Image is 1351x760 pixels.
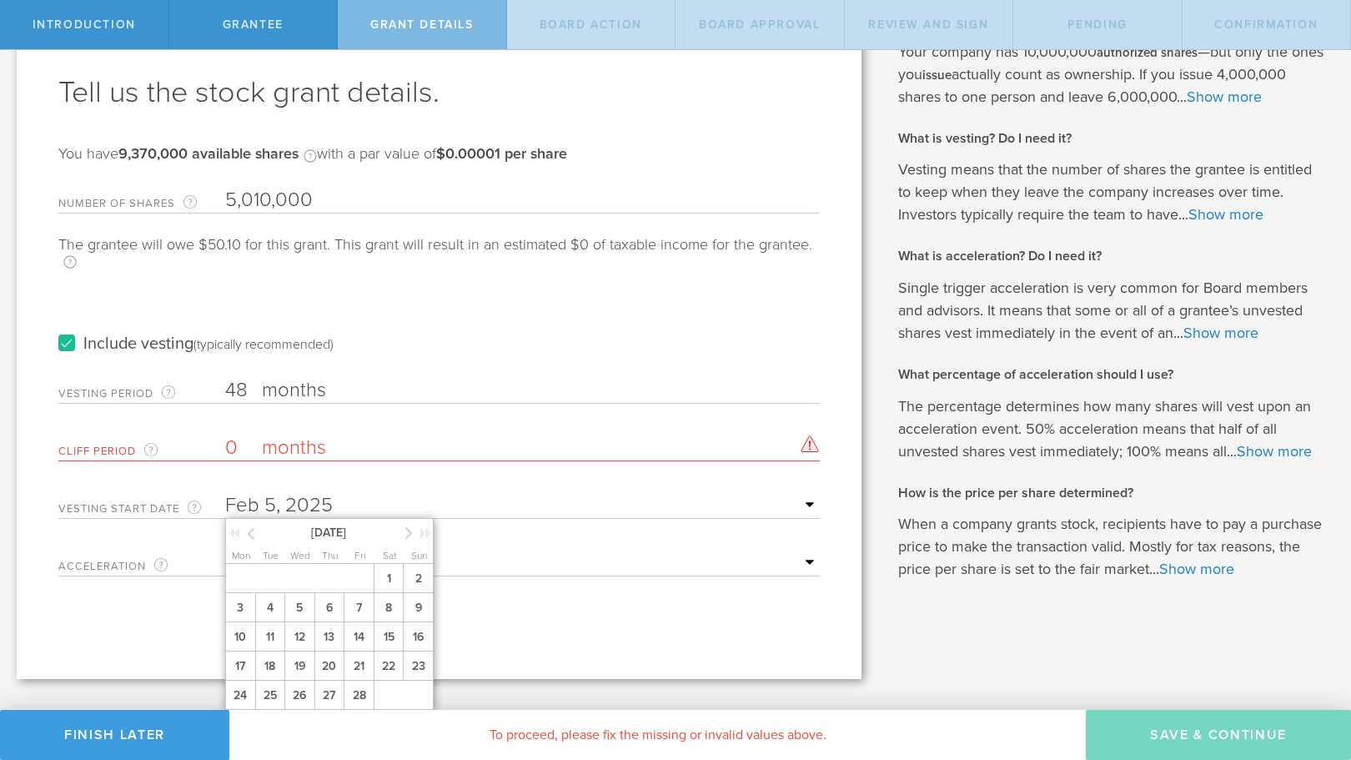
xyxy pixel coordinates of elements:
[58,146,567,179] div: You have
[229,710,1086,760] div: To proceed, please fix the missing or invalid values above.
[383,550,396,561] span: Sat
[898,41,1326,108] p: Your company has 10,000,000 —but only the ones you actually count as ownership. If you issue 4,00...
[284,681,314,710] span: 26
[284,622,314,652] span: 12
[58,194,225,213] label: Number of Shares
[225,378,820,403] input: Number of months
[403,652,433,681] span: 23
[262,378,429,406] label: months
[255,681,285,710] span: 25
[344,681,374,710] span: 28
[290,550,310,561] span: Wed
[540,18,642,32] span: Board Action
[403,564,433,593] span: 2
[1214,18,1318,32] span: Confirmation
[284,652,314,681] span: 19
[223,18,284,32] span: Grantee
[1183,324,1258,342] a: Show more
[898,365,1326,384] h2: What percentage of acceleration should I use?
[314,681,344,710] span: 27
[898,247,1326,265] h2: What is acceleration? Do I need it?
[374,593,404,622] span: 8
[1097,45,1198,60] b: authorized shares
[58,499,225,518] label: Vesting Start Date
[699,18,820,32] span: Board Approval
[1067,18,1128,32] span: Pending
[322,550,338,561] span: Thu
[344,593,374,622] span: 7
[374,652,404,681] span: 22
[403,593,433,622] span: 9
[58,73,820,113] h1: Tell us the stock grant details.
[1268,630,1351,710] iframe: Chat Widget
[58,441,225,461] label: Cliff Period
[58,556,225,576] label: Acceleration
[374,564,404,593] span: 1
[1188,205,1263,224] a: Show more
[118,144,299,163] b: 9,370,000 available shares
[225,188,820,213] input: Required
[898,484,1326,502] h2: How is the price per share determined?
[436,144,567,163] b: $0.00001 per share
[33,18,136,32] span: Introduction
[58,384,225,403] label: Vesting Period
[898,129,1326,148] h2: What is vesting? Do I need it?
[370,18,474,32] span: Grant Details
[225,593,255,622] span: 3
[225,652,255,681] span: 17
[58,335,334,353] label: Include vesting
[1237,442,1312,461] a: Show more
[411,550,427,561] span: Sun
[314,622,344,652] span: 13
[898,159,1326,226] p: Vesting means that the number of shares the grantee is entitled to keep when they leave the compa...
[225,435,820,461] input: Number of months
[284,593,314,622] span: 5
[344,622,374,652] span: 14
[255,652,285,681] span: 18
[263,550,279,561] span: Tue
[922,68,952,83] b: issue
[232,550,250,561] span: Mon
[314,652,344,681] span: 20
[898,513,1326,581] p: When a company grants stock, recipients have to pay a purchase price to make the transaction vali...
[225,493,820,518] input: Required
[314,593,344,622] span: 6
[1187,88,1262,106] a: Show more
[58,237,820,285] div: The grantee will owe $50.10 for this grant. This grant will result in an estimated $0 of taxable ...
[1159,560,1234,578] a: Show more
[225,622,255,652] span: 10
[354,550,366,561] span: Fri
[898,395,1326,463] p: The percentage determines how many shares will vest upon an acceleration event. 50% acceleration ...
[255,622,285,652] span: 11
[1086,710,1351,760] button: Save & Continue
[898,277,1326,345] p: Single trigger acceleration is very common for Board members and advisors. It means that some or ...
[868,18,988,32] span: Review and Sign
[317,144,567,163] span: with a par value of
[262,435,429,464] label: months
[255,593,285,622] span: 4
[374,622,404,652] span: 15
[344,652,374,681] span: 21
[193,336,334,353] div: (typically recommended)
[403,622,433,652] span: 16
[225,681,255,710] span: 24
[258,523,399,541] span: [DATE]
